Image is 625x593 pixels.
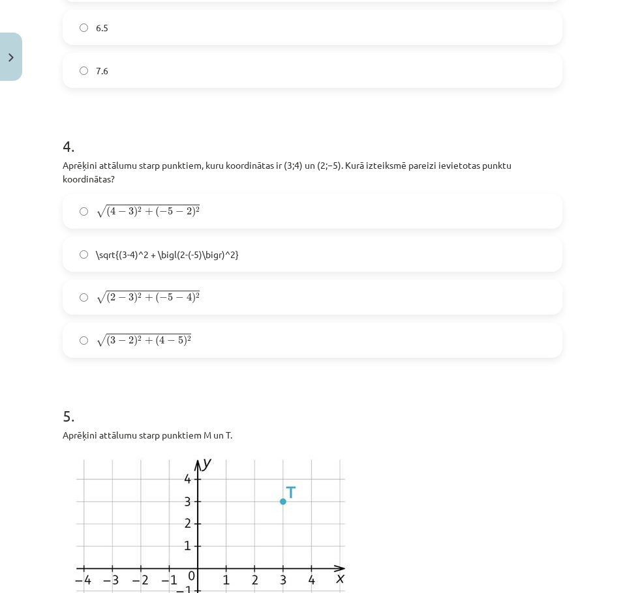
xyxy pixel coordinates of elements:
[96,21,108,35] span: 6.5
[96,64,108,78] span: 7.6
[96,205,106,218] span: √
[159,336,164,344] span: 4
[129,293,134,301] span: 3
[196,293,200,298] span: 2
[175,294,184,302] span: −
[187,293,192,301] span: 4
[129,207,134,215] span: 3
[138,293,142,298] span: 2
[159,294,168,302] span: −
[63,114,562,154] h1: 4 .
[129,336,134,344] span: 2
[80,23,88,32] input: 6.5
[168,207,173,215] span: 5
[96,291,106,304] span: √
[110,336,115,344] span: 3
[106,335,110,347] span: (
[110,293,115,301] span: 2
[192,206,196,218] span: )
[168,293,173,301] span: 5
[80,250,88,259] input: \sqrt{(3-4)^2 + \bigl(2-(-5)\bigr)^2}
[63,428,562,442] p: Aprēķini attālumu starp punktiem M un T.
[155,292,159,304] span: (
[145,337,153,345] span: +
[8,53,14,62] img: icon-close-lesson-0947bae3869378f0d4975bcd49f059093ad1ed9edebbc8119c70593378902aed.svg
[187,207,192,215] span: 2
[134,206,138,218] span: )
[110,207,115,215] span: 4
[155,335,159,347] span: (
[106,292,110,304] span: (
[118,208,127,216] span: −
[196,207,200,212] span: 2
[159,208,168,216] span: −
[178,336,183,344] span: 5
[138,336,142,341] span: 2
[192,292,196,304] span: )
[63,158,562,186] p: Aprēķini attālumu starp punktiem, kuru koordinātas ir ﻿(3;4)﻿ un ﻿(2;−5). Kurā izteiksmē pareizi ...
[138,207,142,212] span: 2
[63,384,562,424] h1: 5 .
[118,294,127,302] span: −
[118,337,127,345] span: −
[145,294,153,302] span: +
[106,206,110,218] span: (
[134,335,138,347] span: )
[96,248,239,261] span: \sqrt{(3-4)^2 + \bigl(2-(-5)\bigr)^2}
[145,208,153,216] span: +
[80,66,88,75] input: 7.6
[175,208,184,216] span: −
[183,335,187,347] span: )
[96,334,106,347] span: √
[134,292,138,304] span: )
[167,337,175,345] span: −
[187,336,191,341] span: 2
[155,206,159,218] span: (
